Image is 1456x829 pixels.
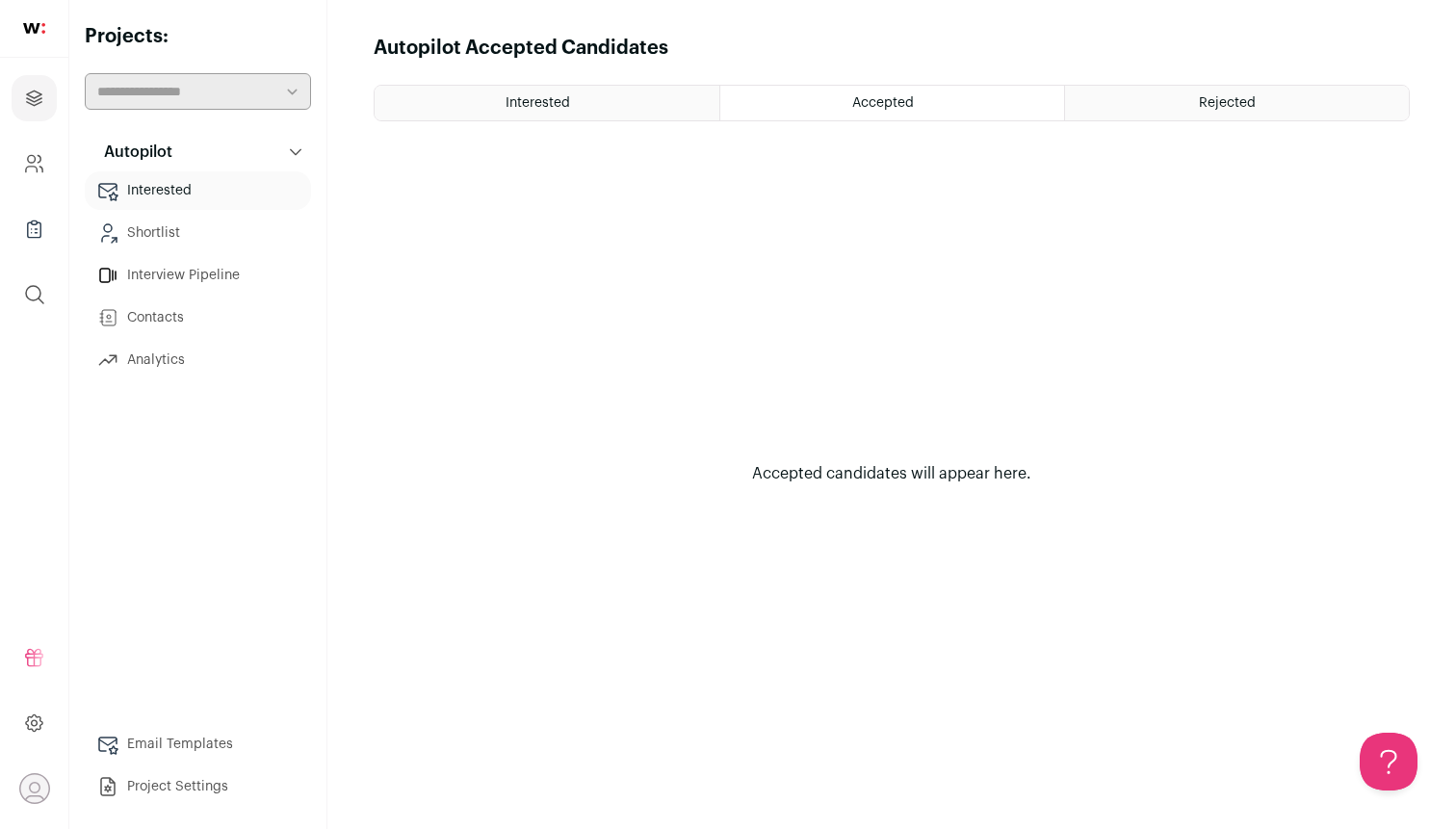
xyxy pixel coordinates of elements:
a: Email Templates [85,725,311,764]
button: Autopilot [85,133,311,171]
span: Interested [506,96,570,110]
a: Company and ATS Settings [12,141,57,187]
a: Shortlist [85,214,311,252]
img: wellfound-shorthand-0d5821cbd27db2630d0214b213865d53afaa358527fdda9d0ea32b1df1b89c2c.svg [23,23,45,34]
a: Company Lists [12,206,57,252]
iframe: Help Scout Beacon - Open [1360,733,1417,790]
a: Rejected [1065,86,1409,120]
div: Accepted candidates will appear here. [651,462,1132,485]
a: Analytics [85,341,311,379]
a: Interested [85,171,311,210]
span: Rejected [1199,96,1256,110]
a: Projects [12,75,57,121]
h1: Autopilot Accepted Candidates [374,35,668,62]
a: Interested [375,86,719,120]
a: Interview Pipeline [85,256,311,295]
p: Autopilot [92,141,172,164]
span: Accepted [852,96,914,110]
a: Contacts [85,298,311,337]
button: Open dropdown [19,773,50,804]
h2: Projects: [85,23,311,50]
a: Project Settings [85,767,311,806]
